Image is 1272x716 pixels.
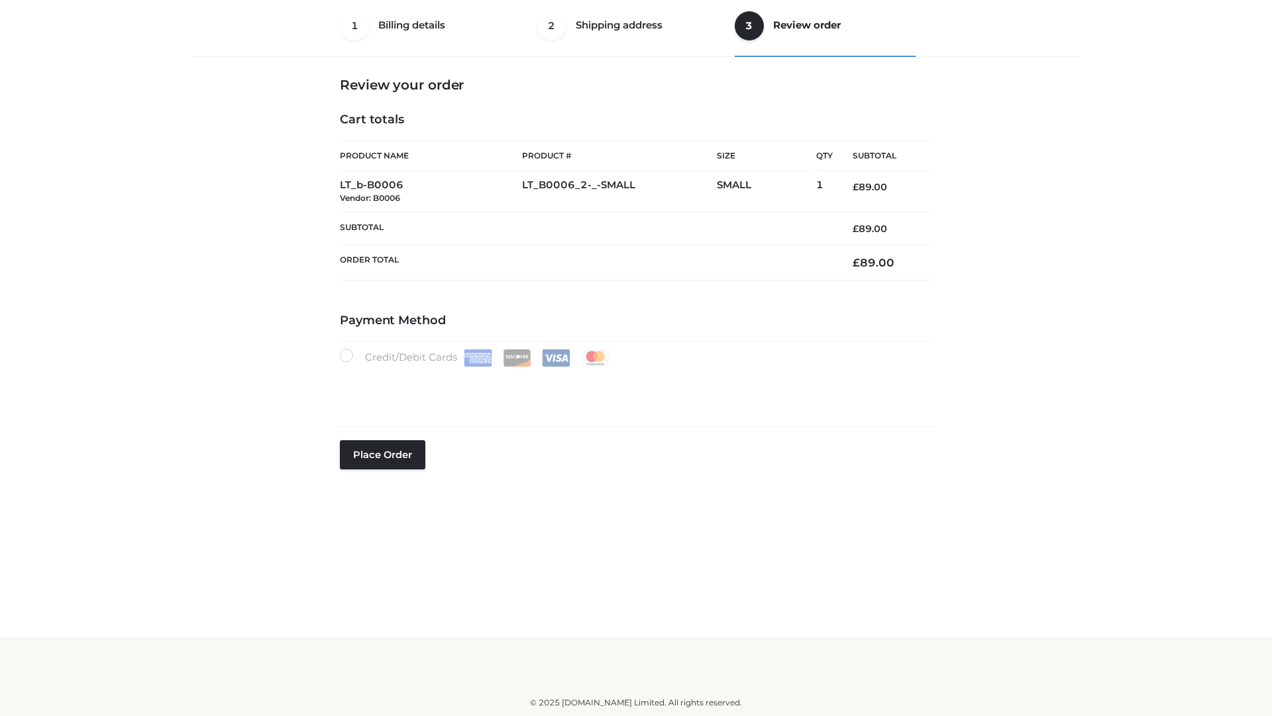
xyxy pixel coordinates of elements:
bdi: 89.00 [853,223,887,235]
label: Credit/Debit Cards [340,349,611,367]
iframe: Secure payment input frame [337,364,929,412]
td: SMALL [717,171,816,213]
th: Size [717,141,810,171]
small: Vendor: B0006 [340,193,400,203]
th: Subtotal [340,212,833,245]
span: £ [853,181,859,193]
td: 1 [816,171,833,213]
button: Place order [340,440,425,469]
th: Product # [522,141,717,171]
h3: Review your order [340,77,932,93]
th: Qty [816,141,833,171]
img: Visa [542,349,570,367]
th: Subtotal [833,141,932,171]
bdi: 89.00 [853,181,887,193]
div: © 2025 [DOMAIN_NAME] Limited. All rights reserved. [197,696,1075,709]
span: £ [853,256,860,269]
img: Discover [503,349,531,367]
td: LT_B0006_2-_-SMALL [522,171,717,213]
span: £ [853,223,859,235]
img: Amex [464,349,492,367]
h4: Payment Method [340,314,932,328]
th: Order Total [340,245,833,280]
img: Mastercard [581,349,609,367]
th: Product Name [340,141,522,171]
td: LT_b-B0006 [340,171,522,213]
bdi: 89.00 [853,256,894,269]
h4: Cart totals [340,113,932,127]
